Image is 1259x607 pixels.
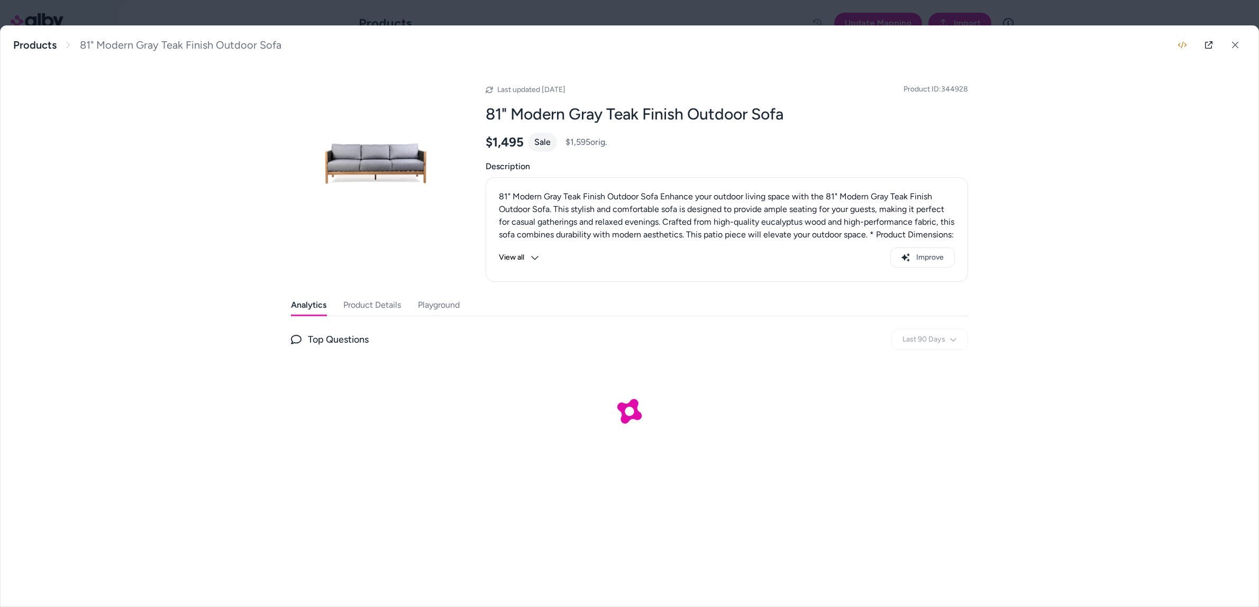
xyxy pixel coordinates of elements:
span: Product ID: 344928 [904,84,968,95]
button: View all [499,247,539,268]
a: Products [13,39,57,52]
span: Last updated [DATE] [497,85,565,94]
nav: breadcrumb [13,39,281,52]
span: $1,595 orig. [565,136,607,149]
button: Playground [418,295,460,316]
span: $1,495 [486,134,524,150]
div: Sale [528,133,557,152]
button: Analytics [291,295,326,316]
button: Product Details [343,295,401,316]
img: 344928__wood__signature_01.jpg [291,77,460,246]
span: Top Questions [308,332,369,347]
span: 81" Modern Gray Teak Finish Outdoor Sofa [80,39,281,52]
span: Description [486,160,968,173]
p: 81" Modern Gray Teak Finish Outdoor Sofa Enhance your outdoor living space with the 81" Modern Gr... [499,190,955,305]
button: Improve [890,247,955,268]
h2: 81" Modern Gray Teak Finish Outdoor Sofa [486,104,968,124]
